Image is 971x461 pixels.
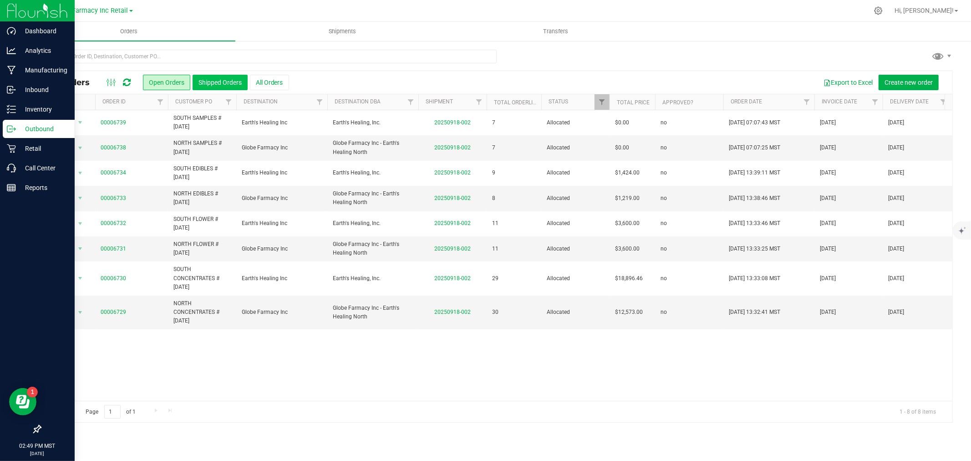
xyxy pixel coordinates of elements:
span: Hi, [PERSON_NAME]! [895,7,954,14]
a: Filter [868,94,883,110]
a: 00006734 [101,169,126,177]
inline-svg: Reports [7,183,16,192]
div: Manage settings [873,6,884,15]
iframe: Resource center unread badge [27,387,38,398]
span: Allocated [547,194,604,203]
a: 00006729 [101,308,126,317]
a: Destination DBA [335,98,381,105]
span: Globe Farmacy Inc Retail [53,7,128,15]
span: no [661,245,667,253]
span: [DATE] [820,169,836,177]
inline-svg: Inventory [7,105,16,114]
span: 7 [492,143,495,152]
iframe: Resource center [9,388,36,415]
a: Status [549,98,568,105]
a: Total Price [617,99,650,106]
a: Filter [403,94,418,110]
span: select [75,192,86,205]
a: 00006739 [101,118,126,127]
input: 1 [104,405,121,419]
span: Globe Farmacy Inc - Earth's Healing North [333,240,413,257]
span: Earth's Healing, Inc. [333,274,413,283]
span: no [661,194,667,203]
a: 20250918-002 [434,119,471,126]
span: NORTH CONCENTRATES # [DATE] [173,299,231,326]
p: [DATE] [4,450,71,457]
span: [DATE] 13:38:46 MST [729,194,780,203]
button: Open Orders [143,75,190,90]
button: Create new order [879,75,939,90]
span: SOUTH EDIBLES # [DATE] [173,164,231,182]
span: $0.00 [615,143,629,152]
span: Transfers [531,27,580,36]
a: Approved? [662,99,693,106]
span: [DATE] [888,245,904,253]
button: Shipped Orders [193,75,248,90]
a: Filter [312,94,327,110]
span: 11 [492,245,498,253]
button: Export to Excel [818,75,879,90]
span: NORTH FLOWER # [DATE] [173,240,231,257]
span: Allocated [547,143,604,152]
span: Globe Farmacy Inc [242,308,322,317]
a: Orders [22,22,235,41]
a: Invoice Date [822,98,857,105]
a: 20250918-002 [434,144,471,151]
span: Globe Farmacy Inc - Earth's Healing North [333,190,413,207]
a: 20250918-002 [434,275,471,282]
span: $1,424.00 [615,169,640,177]
span: Orders [108,27,150,36]
span: [DATE] [888,169,904,177]
span: [DATE] 13:33:46 MST [729,219,780,228]
a: Shipments [235,22,449,41]
span: select [75,217,86,230]
span: [DATE] 13:39:11 MST [729,169,780,177]
a: 20250918-002 [434,220,471,226]
p: Retail [16,143,71,154]
span: 11 [492,219,498,228]
a: 20250918-002 [434,169,471,176]
span: no [661,143,667,152]
a: Filter [799,94,814,110]
span: Page of 1 [78,405,143,419]
inline-svg: Analytics [7,46,16,55]
p: Outbound [16,123,71,134]
span: $12,573.00 [615,308,643,317]
span: Create new order [885,79,933,86]
span: Globe Farmacy Inc [242,143,322,152]
span: Earth's Healing, Inc. [333,118,413,127]
inline-svg: Outbound [7,124,16,133]
button: All Orders [250,75,289,90]
span: [DATE] [888,274,904,283]
p: Manufacturing [16,65,71,76]
span: Globe Farmacy Inc - Earth's Healing North [333,139,413,156]
a: 00006731 [101,245,126,253]
span: [DATE] [820,194,836,203]
span: [DATE] 13:33:08 MST [729,274,780,283]
a: Transfers [449,22,662,41]
span: no [661,308,667,317]
span: [DATE] [888,118,904,127]
span: Earth's Healing Inc [242,118,322,127]
span: no [661,118,667,127]
span: select [75,167,86,179]
a: 20250918-002 [434,246,471,252]
a: 20250918-002 [434,309,471,315]
span: select [75,242,86,255]
span: 7 [492,118,495,127]
inline-svg: Dashboard [7,26,16,36]
a: Delivery Date [890,98,929,105]
span: Earth's Healing Inc [242,219,322,228]
a: 00006730 [101,274,126,283]
span: [DATE] [820,245,836,253]
inline-svg: Manufacturing [7,66,16,75]
p: Reports [16,182,71,193]
span: no [661,169,667,177]
a: 00006733 [101,194,126,203]
a: 00006732 [101,219,126,228]
a: 00006738 [101,143,126,152]
span: $18,896.46 [615,274,643,283]
span: Globe Farmacy Inc - Earth's Healing North [333,304,413,321]
span: Earth's Healing Inc [242,274,322,283]
a: Order ID [102,98,126,105]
